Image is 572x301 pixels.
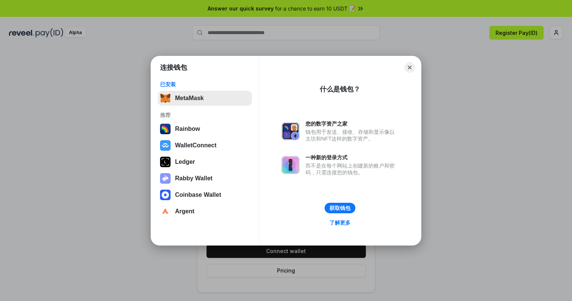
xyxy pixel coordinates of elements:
div: 而不是在每个网站上创建新的账户和密码，只需连接您的钱包。 [305,162,398,176]
button: MetaMask [158,91,252,106]
div: 一种新的登录方式 [305,154,398,161]
h1: 连接钱包 [160,63,187,72]
img: svg+xml,%3Csvg%20width%3D%22120%22%20height%3D%22120%22%20viewBox%3D%220%200%20120%20120%22%20fil... [160,124,171,134]
button: WalletConnect [158,138,252,153]
div: WalletConnect [175,142,217,149]
div: Rabby Wallet [175,175,213,182]
img: svg+xml,%3Csvg%20width%3D%2228%22%20height%3D%2228%22%20viewBox%3D%220%200%2028%2028%22%20fill%3D... [160,140,171,151]
div: 推荐 [160,112,250,118]
img: svg+xml,%3Csvg%20xmlns%3D%22http%3A%2F%2Fwww.w3.org%2F2000%2Fsvg%22%20width%3D%2228%22%20height%3... [160,157,171,167]
img: svg+xml,%3Csvg%20width%3D%2228%22%20height%3D%2228%22%20viewBox%3D%220%200%2028%2028%22%20fill%3D... [160,190,171,200]
div: 钱包用于发送、接收、存储和显示像以太坊和NFT这样的数字资产。 [305,129,398,142]
img: svg+xml,%3Csvg%20xmlns%3D%22http%3A%2F%2Fwww.w3.org%2F2000%2Fsvg%22%20fill%3D%22none%22%20viewBox... [282,122,299,140]
div: 了解更多 [329,219,350,226]
img: svg+xml,%3Csvg%20width%3D%2228%22%20height%3D%2228%22%20viewBox%3D%220%200%2028%2028%22%20fill%3D... [160,206,171,217]
img: svg+xml,%3Csvg%20xmlns%3D%22http%3A%2F%2Fwww.w3.org%2F2000%2Fsvg%22%20fill%3D%22none%22%20viewBox... [160,173,171,184]
div: 已安装 [160,81,250,88]
button: Ledger [158,154,252,169]
div: 您的数字资产之家 [305,120,398,127]
div: MetaMask [175,95,204,102]
img: svg+xml,%3Csvg%20fill%3D%22none%22%20height%3D%2233%22%20viewBox%3D%220%200%2035%2033%22%20width%... [160,93,171,103]
button: Rabby Wallet [158,171,252,186]
button: Rainbow [158,121,252,136]
div: Ledger [175,159,195,165]
div: 获取钱包 [329,205,350,211]
button: Argent [158,204,252,219]
a: 了解更多 [325,218,355,228]
div: Argent [175,208,195,215]
img: svg+xml,%3Csvg%20xmlns%3D%22http%3A%2F%2Fwww.w3.org%2F2000%2Fsvg%22%20fill%3D%22none%22%20viewBox... [282,156,299,174]
button: Close [404,62,415,73]
div: Rainbow [175,126,200,132]
div: Coinbase Wallet [175,192,221,198]
button: Coinbase Wallet [158,187,252,202]
div: 什么是钱包？ [320,85,360,94]
button: 获取钱包 [325,203,355,213]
